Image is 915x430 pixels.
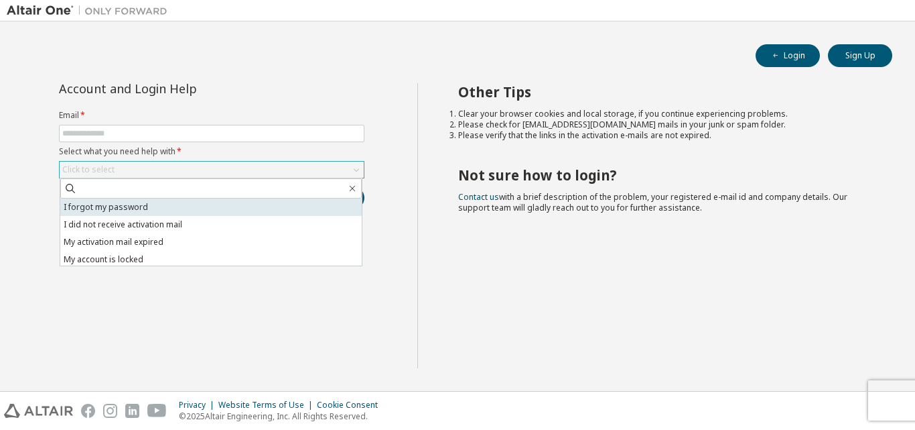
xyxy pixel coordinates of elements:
[179,411,386,422] p: © 2025 Altair Engineering, Inc. All Rights Reserved.
[60,199,362,216] li: I forgot my password
[59,146,364,157] label: Select what you need help with
[756,44,820,67] button: Login
[7,4,174,17] img: Altair One
[59,110,364,121] label: Email
[62,164,115,175] div: Click to select
[458,119,869,130] li: Please check for [EMAIL_ADDRESS][DOMAIN_NAME] mails in your junk or spam folder.
[458,191,847,213] span: with a brief description of the problem, your registered e-mail id and company details. Our suppo...
[4,404,73,418] img: altair_logo.svg
[218,400,317,411] div: Website Terms of Use
[147,404,167,418] img: youtube.svg
[458,191,499,203] a: Contact us
[59,83,303,94] div: Account and Login Help
[103,404,117,418] img: instagram.svg
[458,166,869,184] h2: Not sure how to login?
[458,109,869,119] li: Clear your browser cookies and local storage, if you continue experiencing problems.
[81,404,95,418] img: facebook.svg
[458,83,869,101] h2: Other Tips
[125,404,139,418] img: linkedin.svg
[317,400,386,411] div: Cookie Consent
[458,130,869,141] li: Please verify that the links in the activation e-mails are not expired.
[179,400,218,411] div: Privacy
[60,162,364,178] div: Click to select
[828,44,892,67] button: Sign Up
